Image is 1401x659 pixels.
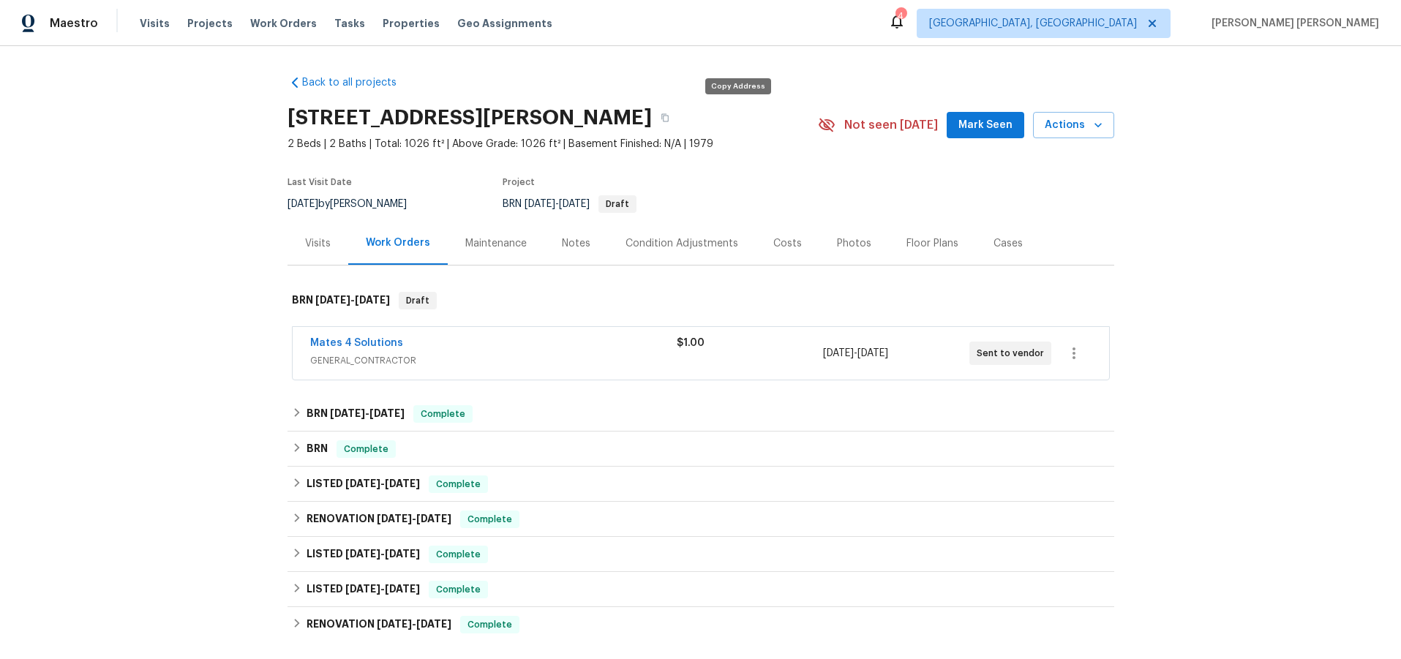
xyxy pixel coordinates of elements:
h6: BRN [307,405,405,423]
span: Actions [1045,116,1103,135]
h6: BRN [292,292,390,309]
span: [DATE] [416,513,451,524]
h2: [STREET_ADDRESS][PERSON_NAME] [288,110,652,125]
div: Maintenance [465,236,527,251]
span: [DATE] [315,295,350,305]
h6: RENOVATION [307,511,451,528]
span: Projects [187,16,233,31]
span: Complete [430,547,487,562]
button: Mark Seen [947,112,1024,139]
h6: LISTED [307,581,420,598]
div: BRN [DATE]-[DATE]Draft [288,277,1114,324]
span: [DATE] [416,619,451,629]
span: 2 Beds | 2 Baths | Total: 1026 ft² | Above Grade: 1026 ft² | Basement Finished: N/A | 1979 [288,137,818,151]
span: Geo Assignments [457,16,552,31]
span: Complete [415,407,471,421]
span: Visits [140,16,170,31]
span: [DATE] [355,295,390,305]
div: 4 [895,9,906,23]
span: [DATE] [559,199,590,209]
span: - [345,549,420,559]
div: Visits [305,236,331,251]
a: Mates 4 Solutions [310,338,403,348]
div: LISTED [DATE]-[DATE]Complete [288,537,1114,572]
span: - [377,513,451,524]
span: - [525,199,590,209]
h6: BRN [307,440,328,458]
span: [DATE] [330,408,365,418]
span: Sent to vendor [977,346,1050,361]
div: RENOVATION [DATE]-[DATE]Complete [288,607,1114,642]
span: [DATE] [525,199,555,209]
span: Complete [462,617,518,632]
span: [DATE] [288,199,318,209]
span: [DATE] [385,478,420,489]
span: - [330,408,405,418]
div: LISTED [DATE]-[DATE]Complete [288,572,1114,607]
span: [DATE] [369,408,405,418]
span: $1.00 [677,338,705,348]
div: Notes [562,236,590,251]
span: [DATE] [857,348,888,358]
span: Properties [383,16,440,31]
div: BRN Complete [288,432,1114,467]
span: Complete [430,582,487,597]
div: BRN [DATE]-[DATE]Complete [288,396,1114,432]
span: Draft [400,293,435,308]
div: RENOVATION [DATE]-[DATE]Complete [288,502,1114,537]
span: Not seen [DATE] [844,118,938,132]
span: [DATE] [377,619,412,629]
span: Draft [600,200,635,208]
span: Complete [338,442,394,456]
span: - [345,584,420,594]
span: - [345,478,420,489]
div: LISTED [DATE]-[DATE]Complete [288,467,1114,502]
span: [DATE] [345,584,380,594]
span: Project [503,178,535,187]
span: [DATE] [385,549,420,559]
div: Work Orders [366,236,430,250]
span: Tasks [334,18,365,29]
span: Maestro [50,16,98,31]
span: - [377,619,451,629]
div: Cases [994,236,1023,251]
span: [DATE] [345,478,380,489]
a: Back to all projects [288,75,428,90]
span: BRN [503,199,636,209]
h6: LISTED [307,546,420,563]
button: Actions [1033,112,1114,139]
div: by [PERSON_NAME] [288,195,424,213]
span: [DATE] [377,513,412,524]
span: [DATE] [823,348,854,358]
span: [GEOGRAPHIC_DATA], [GEOGRAPHIC_DATA] [929,16,1137,31]
span: Work Orders [250,16,317,31]
div: Photos [837,236,871,251]
span: Mark Seen [958,116,1013,135]
span: Last Visit Date [288,178,352,187]
span: Complete [462,512,518,527]
span: Complete [430,477,487,492]
span: - [823,346,888,361]
span: - [315,295,390,305]
div: Condition Adjustments [626,236,738,251]
span: [DATE] [385,584,420,594]
h6: RENOVATION [307,616,451,633]
span: [DATE] [345,549,380,559]
div: Costs [773,236,802,251]
span: GENERAL_CONTRACTOR [310,353,677,368]
span: [PERSON_NAME] [PERSON_NAME] [1206,16,1379,31]
h6: LISTED [307,475,420,493]
div: Floor Plans [906,236,958,251]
